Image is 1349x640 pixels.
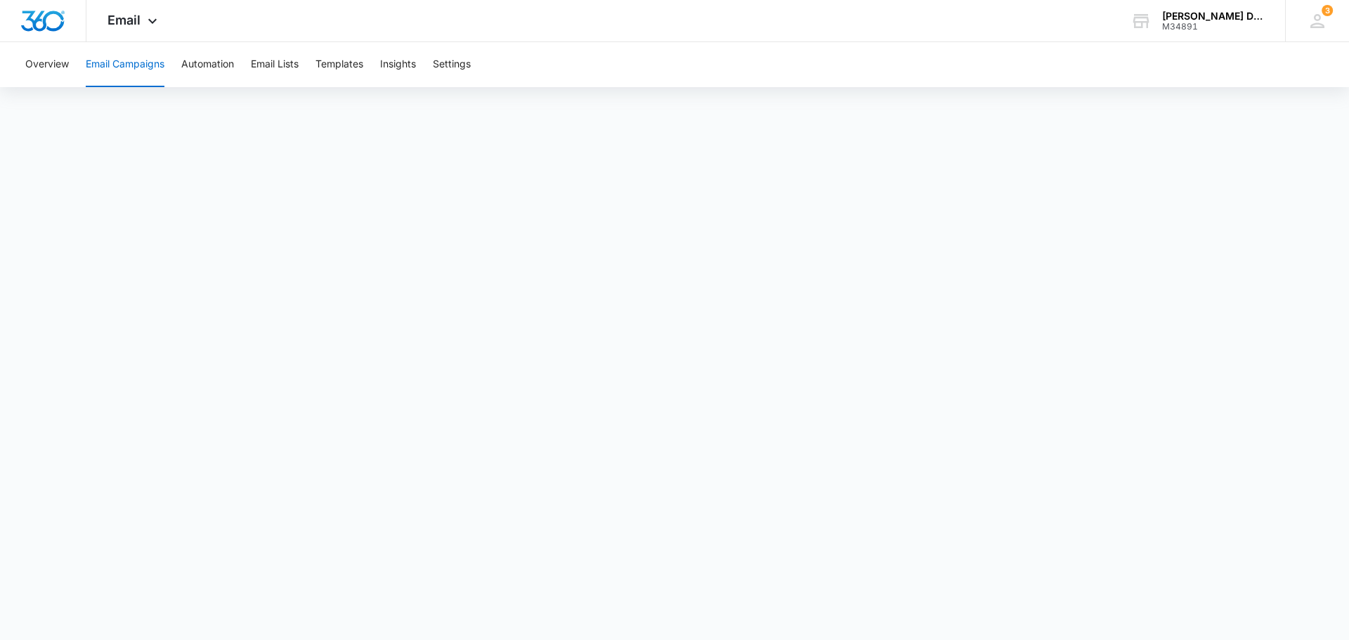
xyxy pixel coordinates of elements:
[1322,5,1333,16] div: notifications count
[86,42,164,87] button: Email Campaigns
[251,42,299,87] button: Email Lists
[380,42,416,87] button: Insights
[1162,22,1265,32] div: account id
[181,42,234,87] button: Automation
[25,42,69,87] button: Overview
[107,13,141,27] span: Email
[1322,5,1333,16] span: 3
[433,42,471,87] button: Settings
[315,42,363,87] button: Templates
[1162,11,1265,22] div: account name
